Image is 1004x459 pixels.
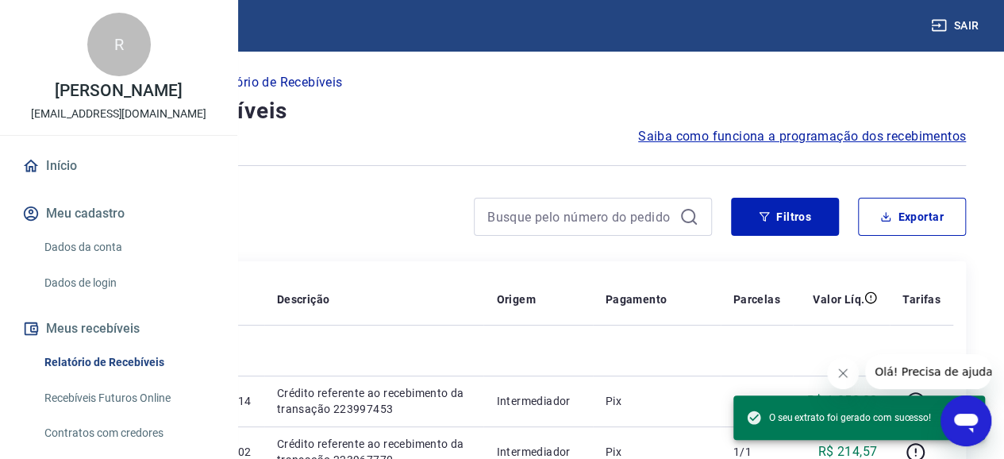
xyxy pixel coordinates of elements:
input: Busque pelo número do pedido [487,205,673,229]
a: Dados de login [38,267,218,299]
a: Início [19,148,218,183]
iframe: Fechar mensagem [827,357,859,389]
p: Valor Líq. [813,291,864,307]
p: Pix [606,393,708,409]
span: O seu extrato foi gerado com sucesso! [746,410,931,426]
iframe: Botão para abrir a janela de mensagens [941,395,991,446]
a: Contratos com credores [38,417,218,449]
span: Olá! Precisa de ajuda? [10,11,133,24]
a: Recebíveis Futuros Online [38,382,218,415]
p: 1/1 [733,393,780,409]
h4: Relatório de Recebíveis [38,95,966,127]
p: Intermediador [496,393,579,409]
iframe: Mensagem da empresa [865,354,991,389]
button: Filtros [731,198,839,236]
button: Exportar [858,198,966,236]
button: Sair [928,11,985,40]
button: Meus recebíveis [19,311,218,346]
p: Descrição [277,291,330,307]
div: R [87,13,151,76]
a: Relatório de Recebíveis [38,346,218,379]
a: Dados da conta [38,231,218,264]
p: Relatório de Recebíveis [206,73,342,92]
p: [EMAIL_ADDRESS][DOMAIN_NAME] [31,106,206,122]
p: Tarifas [902,291,941,307]
a: Saiba como funciona a programação dos recebimentos [638,127,966,146]
p: Parcelas [733,291,780,307]
p: Origem [496,291,535,307]
button: Meu cadastro [19,196,218,231]
p: R$ 1.050,83 [807,391,877,411]
p: Crédito referente ao recebimento da transação 223997453 [277,385,471,417]
p: Pagamento [606,291,667,307]
p: [PERSON_NAME] [55,83,182,99]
